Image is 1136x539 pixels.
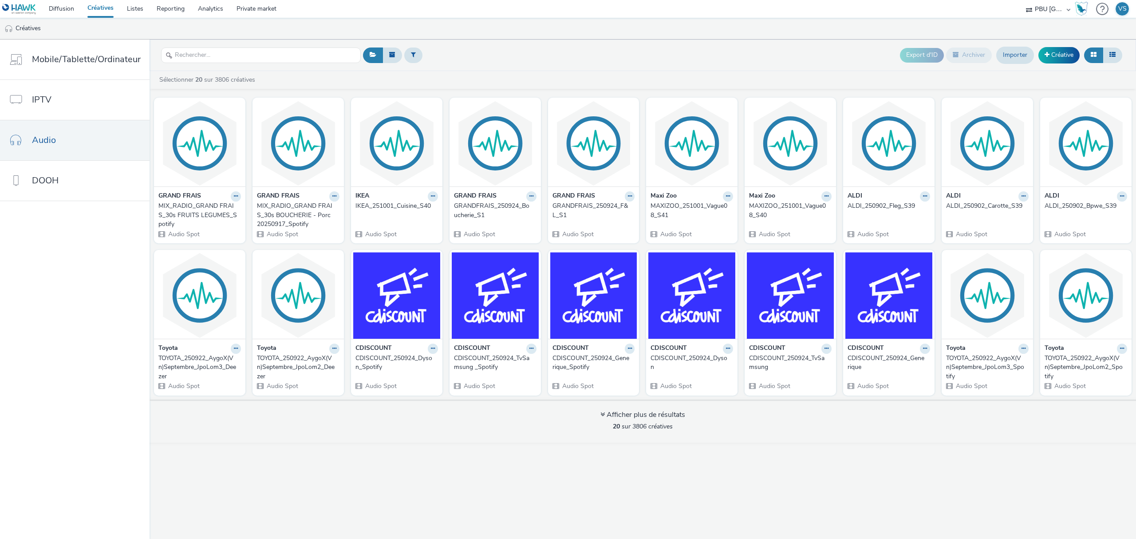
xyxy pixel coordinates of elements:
a: CDISCOUNT_250924_Generique_Spotify [552,354,635,372]
img: ALDI_250902_Bpwe_S39 visual [1042,100,1129,186]
strong: CDISCOUNT [651,344,687,354]
img: CDISCOUNT_250924_Generique_Spotify visual [550,252,637,339]
span: Audio Spot [659,382,692,390]
div: TOYOTA_250922_AygoX(Vn)Septembre_JpoLom2_Deezer [257,354,336,381]
strong: GRAND FRAIS [257,191,300,202]
img: CDISCOUNT_250924_Generique visual [845,252,932,339]
img: CDISCOUNT_250924_TvSamsung _Spotify visual [452,252,539,339]
strong: Toyota [158,344,178,354]
strong: GRAND FRAIS [454,191,497,202]
button: Archiver [946,48,992,63]
a: ALDI_250902_Carotte_S39 [946,202,1029,210]
span: Audio Spot [1053,382,1086,390]
span: Audio Spot [364,382,397,390]
div: IKEA_251001_Cuisine_S40 [355,202,434,210]
a: GRANDFRAIS_250924_F&L_S1 [552,202,635,220]
span: Audio Spot [758,382,790,390]
strong: 20 [195,75,202,84]
span: Audio Spot [561,230,594,238]
img: TOYOTA_250922_AygoX(Vn)Septembre_JpoLom2_Spotify visual [1042,252,1129,339]
div: ALDI_250902_Carotte_S39 [946,202,1025,210]
strong: Toyota [257,344,276,354]
strong: 20 [613,422,620,431]
a: TOYOTA_250922_AygoX(Vn)Septembre_JpoLom2_Spotify [1045,354,1127,381]
span: Audio Spot [167,230,200,238]
strong: Maxi Zoo [749,191,775,202]
span: IPTV [32,93,51,106]
a: Importer [996,47,1034,63]
img: MAXIZOO_251001_Vague08_S41 visual [648,100,735,186]
strong: CDISCOUNT [552,344,589,354]
span: Audio Spot [561,382,594,390]
div: GRANDFRAIS_250924_Boucherie_S1 [454,202,533,220]
div: MAXIZOO_251001_Vague08_S40 [749,202,828,220]
img: MIX_RADIO_GRAND FRAIS_30s FRUITS LEGUMES_Spotify visual [156,100,243,186]
input: Rechercher... [161,48,361,63]
span: Audio Spot [659,230,692,238]
img: IKEA_251001_Cuisine_S40 visual [353,100,440,186]
button: Export d'ID [900,48,944,62]
span: Audio Spot [758,230,790,238]
strong: ALDI [848,191,862,202]
strong: Toyota [1045,344,1064,354]
strong: IKEA [355,191,369,202]
a: Sélectionner sur 3806 créatives [158,75,259,84]
img: MAXIZOO_251001_Vague08_S40 visual [747,100,834,186]
span: Audio Spot [955,230,987,238]
div: CDISCOUNT_250924_Dyson_Spotify [355,354,434,372]
span: Audio Spot [856,230,889,238]
button: Grille [1084,48,1103,63]
a: MAXIZOO_251001_Vague08_S41 [651,202,733,220]
div: TOYOTA_250922_AygoX(Vn)Septembre_JpoLom2_Spotify [1045,354,1124,381]
strong: GRAND FRAIS [552,191,595,202]
a: CDISCOUNT_250924_Dyson [651,354,733,372]
img: CDISCOUNT_250924_TvSamsung visual [747,252,834,339]
span: DOOH [32,174,59,187]
a: ALDI_250902_Bpwe_S39 [1045,202,1127,210]
a: Créative [1038,47,1080,63]
strong: ALDI [946,191,961,202]
a: TOYOTA_250922_AygoX(Vn)Septembre_JpoLom2_Deezer [257,354,339,381]
a: MAXIZOO_251001_Vague08_S40 [749,202,832,220]
span: Audio Spot [856,382,889,390]
a: TOYOTA_250922_AygoX(Vn)Septembre_JpoLom3_Deezer [158,354,241,381]
span: Audio Spot [1053,230,1086,238]
a: CDISCOUNT_250924_Generique [848,354,930,372]
a: Hawk Academy [1075,2,1092,16]
span: Audio Spot [955,382,987,390]
img: ALDI_250902_Carotte_S39 visual [944,100,1031,186]
img: audio [4,24,13,33]
strong: ALDI [1045,191,1059,202]
a: ALDI_250902_Fleg_S39 [848,202,930,210]
strong: CDISCOUNT [355,344,392,354]
div: GRANDFRAIS_250924_F&L_S1 [552,202,631,220]
span: Mobile/Tablette/Ordinateur [32,53,141,66]
img: TOYOTA_250922_AygoX(Vn)Septembre_JpoLom3_Deezer visual [156,252,243,339]
div: ALDI_250902_Bpwe_S39 [1045,202,1124,210]
strong: Maxi Zoo [651,191,677,202]
img: Hawk Academy [1075,2,1088,16]
div: ALDI_250902_Fleg_S39 [848,202,927,210]
a: MIX_RADIO_GRAND FRAIS_30s BOUCHERIE - Porc 20250917_Spotify [257,202,339,229]
a: TOYOTA_250922_AygoX(Vn)Septembre_JpoLom3_Spotify [946,354,1029,381]
span: Audio Spot [463,382,495,390]
div: Afficher plus de résultats [600,410,685,420]
a: CDISCOUNT_250924_Dyson_Spotify [355,354,438,372]
img: MIX_RADIO_GRAND FRAIS_30s BOUCHERIE - Porc 20250917_Spotify visual [255,100,342,186]
div: CDISCOUNT_250924_Generique_Spotify [552,354,631,372]
span: Audio [32,134,56,147]
span: Audio Spot [463,230,495,238]
div: CDISCOUNT_250924_TvSamsung [749,354,828,372]
img: CDISCOUNT_250924_Dyson_Spotify visual [353,252,440,339]
strong: CDISCOUNT [848,344,884,354]
strong: CDISCOUNT [749,344,785,354]
img: GRANDFRAIS_250924_F&L_S1 visual [550,100,637,186]
strong: CDISCOUNT [454,344,490,354]
div: MIX_RADIO_GRAND FRAIS_30s FRUITS LEGUMES_Spotify [158,202,237,229]
div: TOYOTA_250922_AygoX(Vn)Septembre_JpoLom3_Spotify [946,354,1025,381]
a: CDISCOUNT_250924_TvSamsung _Spotify [454,354,536,372]
strong: GRAND FRAIS [158,191,201,202]
img: ALDI_250902_Fleg_S39 visual [845,100,932,186]
div: CDISCOUNT_250924_TvSamsung _Spotify [454,354,533,372]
